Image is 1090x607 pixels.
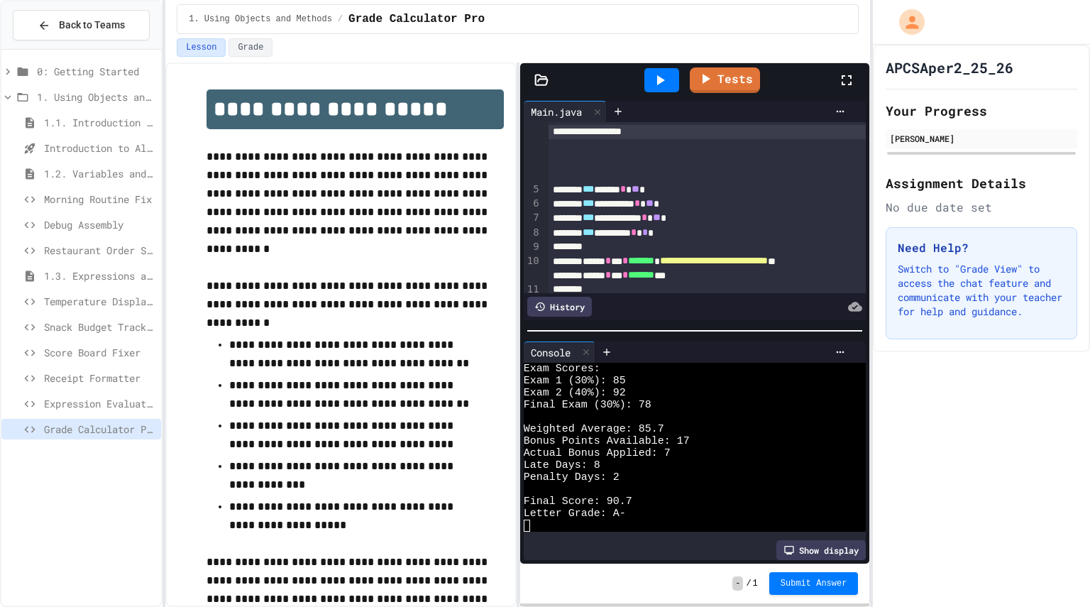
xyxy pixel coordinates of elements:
span: Letter Grade: A- [524,508,626,520]
button: Submit Answer [769,572,859,595]
span: Final Score: 90.7 [524,496,632,508]
span: Penalty Days: 2 [524,471,620,483]
div: 6 [524,197,541,211]
div: No due date set [886,199,1077,216]
span: 1.2. Variables and Data Types [44,166,155,181]
div: 5 [524,182,541,197]
span: Expression Evaluator Fix [44,396,155,411]
div: 9 [524,240,541,254]
div: 11 [524,283,541,297]
span: Score Board Fixer [44,345,155,360]
span: Weighted Average: 85.7 [524,423,664,435]
span: Submit Answer [781,578,847,589]
span: 0: Getting Started [37,64,155,79]
div: Console [524,341,595,363]
span: 1.1. Introduction to Algorithms, Programming, and Compilers [44,115,155,130]
div: Main.java [524,104,589,119]
span: Grade Calculator Pro [44,422,155,437]
button: Back to Teams [13,10,150,40]
span: 1.3. Expressions and Output [New] [44,268,155,283]
a: Tests [690,67,760,93]
button: Lesson [177,38,226,57]
span: Exam 1 (30%): 85 [524,375,626,387]
span: Temperature Display Fix [44,294,155,309]
div: Show display [776,540,866,560]
span: - [732,576,743,591]
div: Console [524,345,578,360]
div: 7 [524,211,541,225]
span: Exam 2 (40%): 92 [524,387,626,399]
span: Bonus Points Available: 17 [524,435,690,447]
div: 8 [524,226,541,240]
button: Grade [229,38,272,57]
span: 1. Using Objects and Methods [37,89,155,104]
div: 10 [524,254,541,283]
span: 1 [753,578,758,589]
span: Late Days: 8 [524,459,600,471]
span: Snack Budget Tracker [44,319,155,334]
h2: Your Progress [886,101,1077,121]
span: Restaurant Order System [44,243,155,258]
span: Back to Teams [59,18,125,33]
span: Grade Calculator Pro [348,11,485,28]
span: Final Exam (30%): 78 [524,399,651,411]
span: / [746,578,751,589]
span: Introduction to Algorithms, Programming, and Compilers [44,141,155,155]
span: Receipt Formatter [44,371,155,385]
h1: APCSAper2_25_26 [886,58,1013,77]
div: [PERSON_NAME] [890,132,1073,145]
span: 1. Using Objects and Methods [189,13,332,25]
span: Actual Bonus Applied: 7 [524,447,671,459]
span: / [338,13,343,25]
p: Switch to "Grade View" to access the chat feature and communicate with your teacher for help and ... [898,262,1065,319]
span: Debug Assembly [44,217,155,232]
span: Morning Routine Fix [44,192,155,207]
h3: Need Help? [898,239,1065,256]
div: My Account [884,6,928,38]
span: Exam Scores: [524,363,600,375]
div: History [527,297,592,317]
div: Main.java [524,101,607,122]
h2: Assignment Details [886,173,1077,193]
